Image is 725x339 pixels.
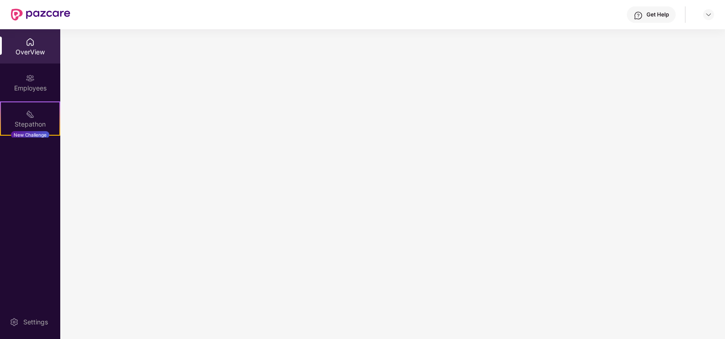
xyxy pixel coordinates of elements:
div: Get Help [646,11,669,18]
img: svg+xml;base64,PHN2ZyB4bWxucz0iaHR0cDovL3d3dy53My5vcmcvMjAwMC9zdmciIHdpZHRoPSIyMSIgaGVpZ2h0PSIyMC... [26,110,35,119]
img: svg+xml;base64,PHN2ZyBpZD0iRHJvcGRvd24tMzJ4MzIiIHhtbG5zPSJodHRwOi8vd3d3LnczLm9yZy8yMDAwL3N2ZyIgd2... [705,11,712,18]
img: svg+xml;base64,PHN2ZyBpZD0iSG9tZSIgeG1sbnM9Imh0dHA6Ly93d3cudzMub3JnLzIwMDAvc3ZnIiB3aWR0aD0iMjAiIG... [26,37,35,47]
div: New Challenge [11,131,49,138]
div: Settings [21,318,51,327]
img: svg+xml;base64,PHN2ZyBpZD0iRW1wbG95ZWVzIiB4bWxucz0iaHR0cDovL3d3dy53My5vcmcvMjAwMC9zdmciIHdpZHRoPS... [26,74,35,83]
img: svg+xml;base64,PHN2ZyBpZD0iSGVscC0zMngzMiIgeG1sbnM9Imh0dHA6Ly93d3cudzMub3JnLzIwMDAvc3ZnIiB3aWR0aD... [634,11,643,20]
div: Stepathon [1,120,59,129]
img: New Pazcare Logo [11,9,70,21]
img: svg+xml;base64,PHN2ZyBpZD0iU2V0dGluZy0yMHgyMCIgeG1sbnM9Imh0dHA6Ly93d3cudzMub3JnLzIwMDAvc3ZnIiB3aW... [10,318,19,327]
